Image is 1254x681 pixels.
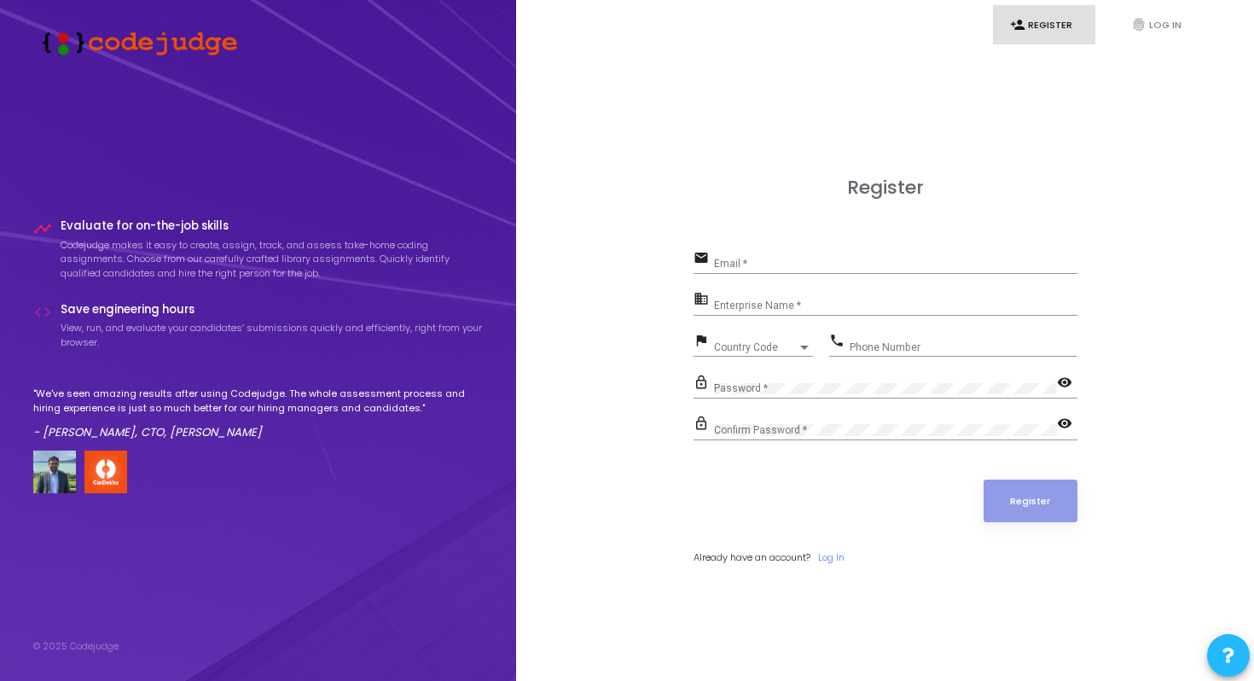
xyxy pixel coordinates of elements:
h4: Save engineering hours [61,303,484,317]
mat-icon: phone [829,332,850,352]
div: © 2025 Codejudge [33,639,119,654]
a: fingerprintLog In [1114,5,1216,45]
mat-icon: flag [694,332,714,352]
p: View, run, and evaluate your candidates’ submissions quickly and efficiently, right from your bro... [61,321,484,349]
i: timeline [33,219,52,238]
mat-icon: lock_outline [694,415,714,435]
img: company-logo [84,451,127,493]
h4: Evaluate for on-the-job skills [61,219,484,233]
mat-icon: visibility [1057,415,1077,435]
i: code [33,303,52,322]
mat-icon: visibility [1057,374,1077,394]
mat-icon: email [694,249,714,270]
p: Codejudge makes it easy to create, assign, track, and assess take-home coding assignments. Choose... [61,238,484,281]
h3: Register [694,177,1077,199]
input: Enterprise Name [714,300,1077,311]
img: user image [33,451,76,493]
mat-icon: lock_outline [694,374,714,394]
i: fingerprint [1131,17,1147,32]
span: Country Code [714,342,798,352]
input: Phone Number [850,341,1077,353]
a: person_addRegister [993,5,1095,45]
mat-icon: business [694,290,714,311]
em: - [PERSON_NAME], CTO, [PERSON_NAME] [33,424,262,440]
i: person_add [1010,17,1025,32]
input: Email [714,258,1077,270]
button: Register [984,480,1077,522]
p: "We've seen amazing results after using Codejudge. The whole assessment process and hiring experi... [33,387,484,415]
a: Log In [818,550,845,565]
span: Already have an account? [694,550,810,564]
